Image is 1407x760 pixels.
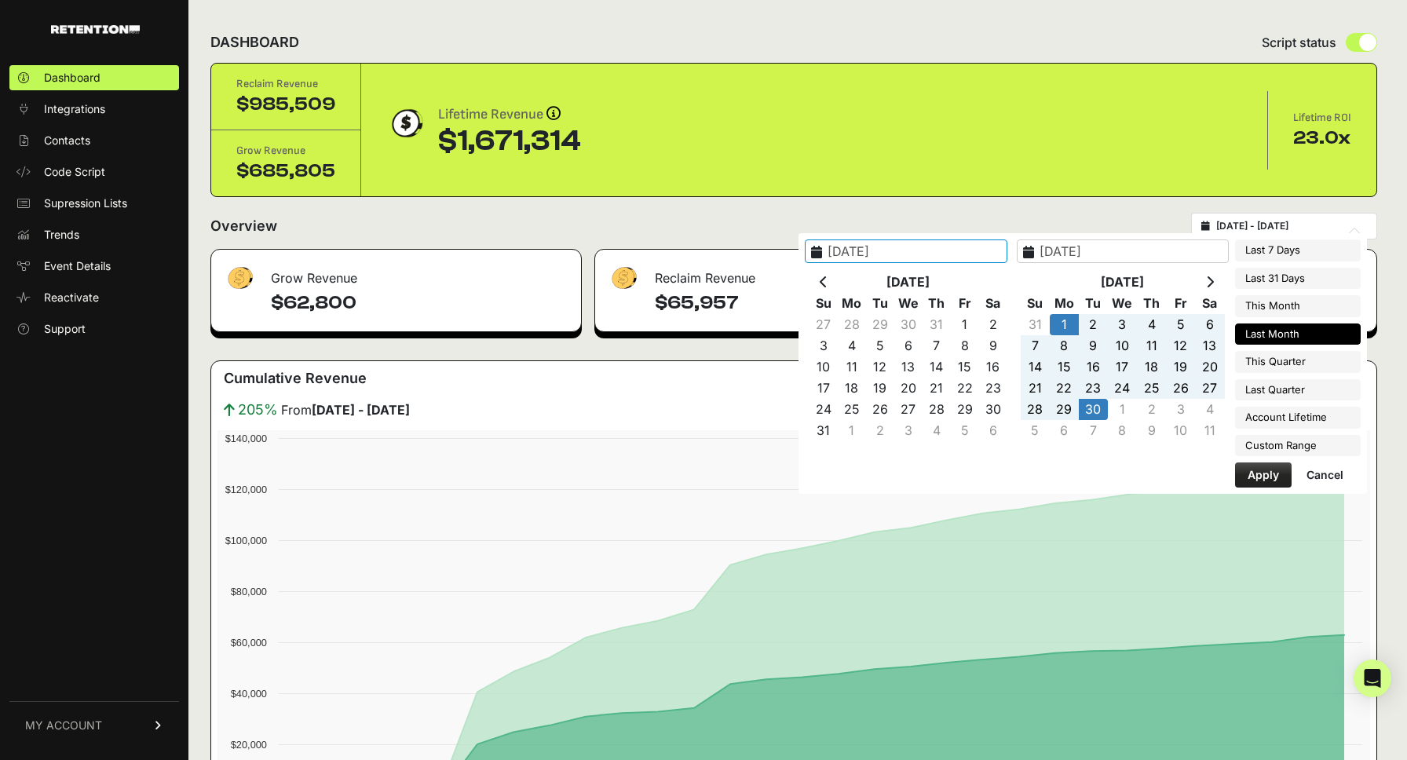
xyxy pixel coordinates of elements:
span: Reactivate [44,290,99,305]
span: 205% [238,399,278,421]
td: 1 [1050,314,1079,335]
text: $80,000 [231,586,267,597]
img: fa-dollar-13500eef13a19c4ab2b9ed9ad552e47b0d9fc28b02b83b90ba0e00f96d6372e9.png [224,263,255,294]
th: Su [1021,293,1050,314]
td: 2 [1079,314,1108,335]
td: 3 [1108,314,1137,335]
th: We [1108,293,1137,314]
td: 4 [1195,399,1224,420]
div: $685,805 [236,159,335,184]
div: Grow Revenue [211,250,581,297]
td: 29 [1050,399,1079,420]
td: 26 [1166,378,1195,399]
th: Tu [866,293,894,314]
td: 20 [894,378,923,399]
td: 14 [923,356,951,378]
a: Reactivate [9,285,179,310]
td: 16 [1079,356,1108,378]
span: From [281,400,410,419]
a: Contacts [9,128,179,153]
td: 12 [866,356,894,378]
button: Cancel [1294,462,1356,488]
td: 17 [1108,356,1137,378]
td: 7 [923,335,951,356]
td: 31 [809,420,838,441]
text: $140,000 [225,433,267,444]
td: 4 [838,335,866,356]
td: 18 [1137,356,1166,378]
td: 24 [1108,378,1137,399]
td: 28 [1021,399,1050,420]
span: Code Script [44,164,105,180]
th: Tu [1079,293,1108,314]
span: Dashboard [44,70,100,86]
a: Supression Lists [9,191,179,216]
td: 2 [866,420,894,441]
td: 11 [1137,335,1166,356]
a: Dashboard [9,65,179,90]
td: 4 [923,420,951,441]
td: 28 [923,399,951,420]
td: 23 [1079,378,1108,399]
span: Contacts [44,133,90,148]
th: [DATE] [838,272,979,293]
td: 1 [838,420,866,441]
td: 9 [1137,420,1166,441]
td: 31 [1021,314,1050,335]
td: 28 [838,314,866,335]
td: 5 [866,335,894,356]
td: 14 [1021,356,1050,378]
td: 22 [951,378,979,399]
th: We [894,293,923,314]
td: 19 [1166,356,1195,378]
img: dollar-coin-05c43ed7efb7bc0c12610022525b4bbbb207c7efeef5aecc26f025e68dcafac9.png [386,104,426,143]
td: 31 [923,314,951,335]
h4: $62,800 [271,290,568,316]
td: 30 [894,314,923,335]
li: Last 31 Days [1235,268,1361,290]
td: 2 [1137,399,1166,420]
td: 16 [979,356,1007,378]
img: fa-dollar-13500eef13a19c4ab2b9ed9ad552e47b0d9fc28b02b83b90ba0e00f96d6372e9.png [608,263,639,294]
td: 2 [979,314,1007,335]
td: 1 [951,314,979,335]
td: 29 [866,314,894,335]
td: 7 [1021,335,1050,356]
td: 22 [1050,378,1079,399]
td: 1 [1108,399,1137,420]
button: Apply [1235,462,1292,488]
th: Fr [1166,293,1195,314]
td: 4 [1137,314,1166,335]
a: Integrations [9,97,179,122]
div: Reclaim Revenue [595,250,979,297]
td: 8 [1050,335,1079,356]
td: 9 [1079,335,1108,356]
span: Trends [44,227,79,243]
th: Sa [979,293,1007,314]
td: 9 [979,335,1007,356]
td: 11 [838,356,866,378]
td: 13 [1195,335,1224,356]
td: 3 [1166,399,1195,420]
td: 23 [979,378,1007,399]
li: Last Quarter [1235,379,1361,401]
li: Custom Range [1235,435,1361,457]
div: Lifetime Revenue [438,104,581,126]
text: $60,000 [231,637,267,649]
a: MY ACCOUNT [9,701,179,749]
td: 6 [1195,314,1224,335]
text: $40,000 [231,688,267,700]
td: 21 [923,378,951,399]
li: This Quarter [1235,351,1361,373]
h3: Cumulative Revenue [224,367,367,389]
span: Event Details [44,258,111,274]
h2: Overview [210,215,277,237]
text: $120,000 [225,484,267,495]
span: MY ACCOUNT [25,718,102,733]
li: Account Lifetime [1235,407,1361,429]
td: 15 [951,356,979,378]
th: Mo [1050,293,1079,314]
div: Lifetime ROI [1293,110,1351,126]
a: Support [9,316,179,342]
td: 6 [979,420,1007,441]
